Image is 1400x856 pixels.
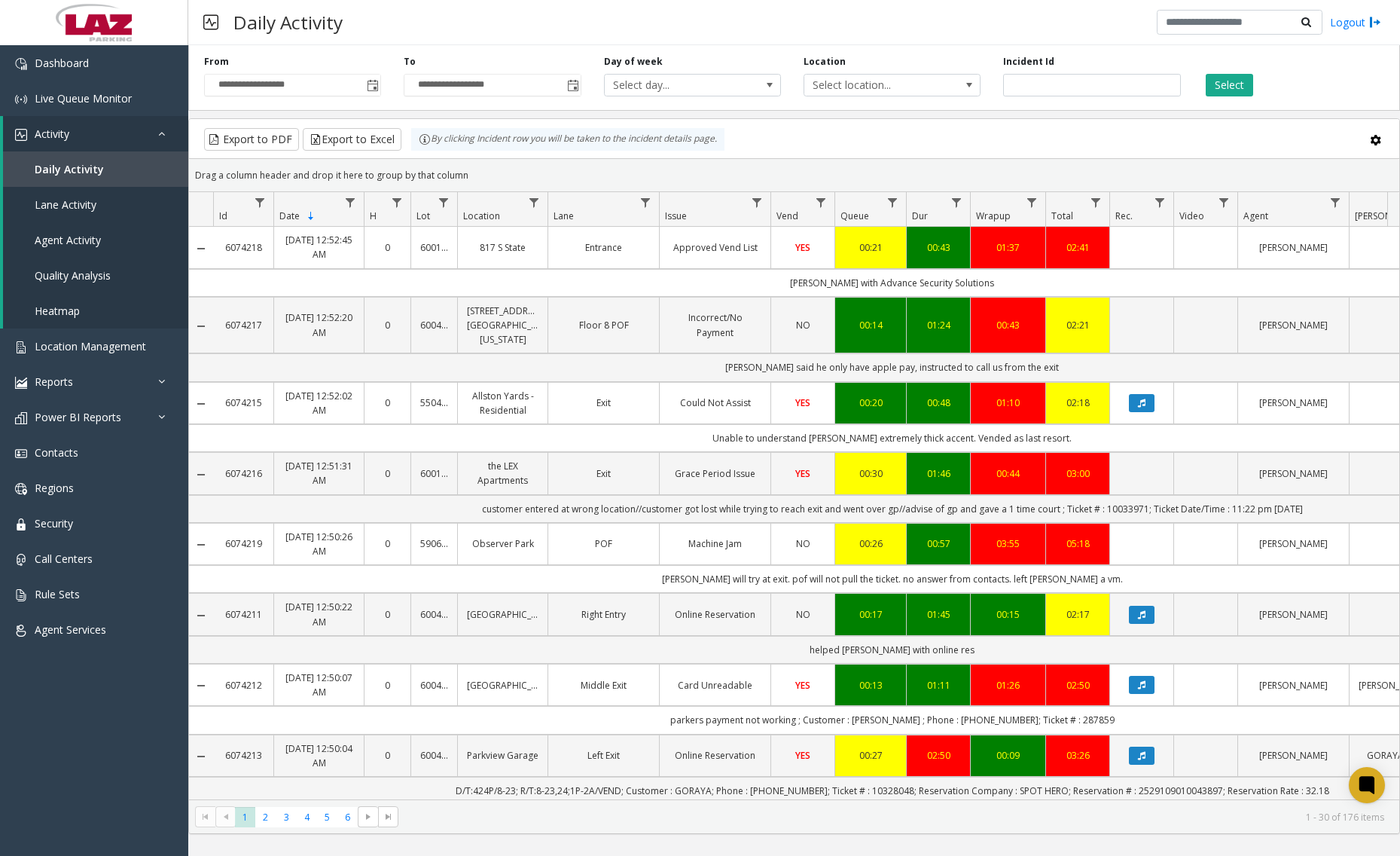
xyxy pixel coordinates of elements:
[226,4,350,41] h3: Daily Activity
[980,240,1036,255] div: 01:37
[3,293,188,329] a: Heatmap
[276,807,297,827] span: Page 3
[317,807,337,827] span: Page 5
[1022,192,1042,212] a: Wrapup Filter Menu
[1055,607,1100,622] a: 02:17
[235,807,255,827] span: Page 1
[844,240,897,255] a: 00:21
[189,751,213,763] a: Collapse Details
[383,811,395,823] span: Go to the last page
[35,516,73,530] span: Security
[15,93,27,105] img: 'icon'
[250,192,270,212] a: Id Filter Menu
[557,396,650,410] a: Exit
[916,537,961,551] a: 00:57
[15,554,27,566] img: 'icon'
[15,129,27,141] img: 'icon'
[374,240,401,255] a: 0
[1247,466,1340,481] a: [PERSON_NAME]
[1055,240,1100,255] a: 02:41
[1055,466,1100,481] a: 03:00
[557,607,650,622] a: Right Entry
[434,192,454,212] a: Lot Filter Menu
[795,749,810,762] span: YES
[916,466,961,481] div: 01:46
[467,748,538,763] a: Parkview Garage
[916,240,961,255] a: 00:43
[669,466,761,481] a: Grace Period Issue
[35,304,80,318] span: Heatmap
[795,241,810,254] span: YES
[564,75,581,96] span: Toggle popup
[362,811,374,823] span: Go to the next page
[916,748,961,763] a: 02:50
[1086,192,1106,212] a: Total Filter Menu
[980,318,1036,332] a: 00:43
[467,304,538,347] a: [STREET_ADDRESS][GEOGRAPHIC_DATA][US_STATE]
[1247,748,1340,763] a: [PERSON_NAME]
[795,679,810,692] span: YES
[780,678,825,692] a: YES
[219,209,227,222] span: Id
[35,56,89,70] span: Dashboard
[1247,318,1340,332] a: [PERSON_NAME]
[1247,607,1340,622] a: [PERSON_NAME]
[844,678,897,692] div: 00:13
[189,610,213,622] a: Collapse Details
[604,55,663,69] label: Day of week
[840,209,869,222] span: Queue
[557,748,650,763] a: Left Exit
[35,127,69,141] span: Activity
[35,552,93,566] span: Call Centers
[283,389,355,417] a: [DATE] 12:52:02 AM
[669,678,761,692] a: Card Unreadable
[1330,14,1381,30] a: Logout
[35,622,106,637] span: Agent Services
[420,748,448,763] a: 600400
[15,589,27,601] img: 'icon'
[283,671,355,699] a: [DATE] 12:50:07 AM
[1369,14,1381,30] img: logout
[665,209,687,222] span: Issue
[780,396,825,410] a: YES
[420,240,448,255] a: 600118
[374,748,401,763] a: 0
[189,320,213,332] a: Collapse Details
[747,192,767,212] a: Issue Filter Menu
[1055,318,1100,332] a: 02:21
[374,537,401,551] a: 0
[420,396,448,410] a: 550433
[780,318,825,332] a: NO
[980,607,1036,622] a: 00:15
[419,133,431,145] img: infoIcon.svg
[912,209,928,222] span: Dur
[467,459,538,488] a: the LEX Apartments
[1150,192,1170,212] a: Rec. Filter Menu
[980,537,1036,551] a: 03:55
[844,318,897,332] a: 00:14
[844,537,897,551] a: 00:26
[916,318,961,332] a: 01:24
[844,466,897,481] a: 00:30
[1003,55,1054,69] label: Incident Id
[883,192,903,212] a: Queue Filter Menu
[980,396,1036,410] a: 01:10
[780,537,825,551] a: NO
[669,396,761,410] a: Could Not Assist
[1055,537,1100,551] a: 05:18
[780,607,825,622] a: NO
[222,748,264,763] a: 6074213
[420,678,448,692] a: 600405
[303,128,401,151] button: Export to Excel
[811,192,831,212] a: Vend Filter Menu
[420,466,448,481] a: 600168
[844,607,897,622] div: 00:17
[1325,192,1346,212] a: Agent Filter Menu
[795,396,810,409] span: YES
[407,811,1384,824] kendo-pager-info: 1 - 30 of 176 items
